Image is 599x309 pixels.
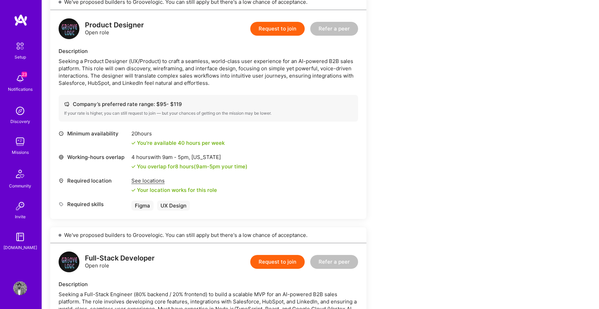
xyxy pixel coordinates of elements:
img: Invite [13,199,27,213]
div: Working-hours overlap [59,153,128,161]
img: teamwork [13,135,27,149]
div: Full-Stack Developer [85,255,155,262]
div: Seeking a Product Designer (UX/Product) to craft a seamless, world-class user experience for an A... [59,58,358,87]
img: User Avatar [13,281,27,295]
div: Setup [15,53,26,61]
div: 20 hours [131,130,225,137]
i: icon Check [131,141,136,145]
img: Community [12,166,28,182]
div: You overlap for 8 hours ( your time) [137,163,248,170]
i: icon Tag [59,202,64,207]
div: Discovery [10,118,30,125]
div: Description [59,281,358,288]
div: [DOMAIN_NAME] [3,244,37,251]
div: We've proposed builders to Groovelogic. You can still apply but there's a low chance of acceptance. [50,227,366,243]
div: You're available 40 hours per week [131,139,225,147]
div: Description [59,47,358,55]
img: setup [13,39,27,53]
span: 23 [21,72,27,77]
i: icon Check [131,165,136,169]
div: 4 hours with [US_STATE] [131,153,248,161]
div: Community [9,182,31,189]
button: Refer a peer [310,22,358,36]
button: Request to join [250,255,305,269]
div: Required location [59,177,128,184]
div: Missions [12,149,29,156]
div: Required skills [59,201,128,208]
div: Company’s preferred rate range: $ 95 - $ 119 [64,100,353,108]
div: Your location works for this role [131,186,217,194]
div: Product Designer [85,21,144,29]
i: icon Check [131,188,136,192]
div: UX Design [157,201,190,211]
div: If your rate is higher, you can still request to join — but your chances of getting on the missio... [64,111,353,116]
div: Open role [85,21,144,36]
span: 9am - 5pm [196,163,220,170]
div: Minimum availability [59,130,128,137]
img: guide book [13,230,27,244]
img: discovery [13,104,27,118]
img: logo [59,18,79,39]
i: icon Cash [64,101,69,107]
div: Invite [15,213,26,220]
img: logo [59,251,79,272]
span: 9am - 5pm , [161,154,191,160]
i: icon Clock [59,131,64,136]
div: Open role [85,255,155,269]
i: icon World [59,154,64,160]
button: Request to join [250,22,305,36]
div: Figma [131,201,154,211]
div: See locations [131,177,217,184]
button: Refer a peer [310,255,358,269]
a: User Avatar [11,281,29,295]
img: logo [14,14,28,26]
div: Notifications [8,86,33,93]
img: bell [13,72,27,86]
i: icon Location [59,178,64,183]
